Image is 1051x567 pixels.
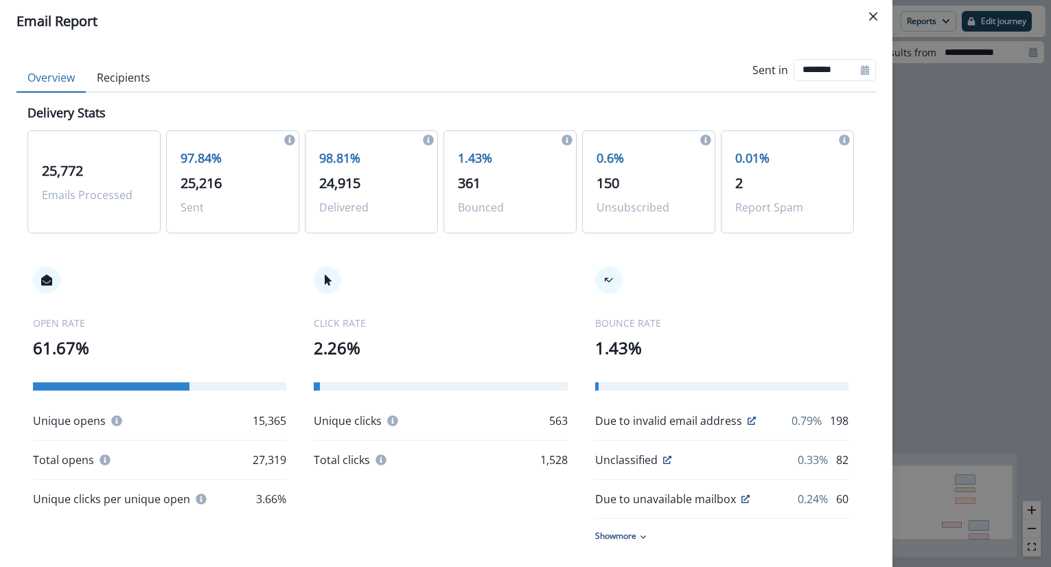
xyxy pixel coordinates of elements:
p: Total clicks [314,452,370,468]
p: Delivered [319,199,424,216]
p: Sent in [752,62,788,78]
p: Due to invalid email address [595,413,742,429]
p: 61.67% [33,336,286,360]
p: Unique clicks per unique open [33,491,190,507]
p: 98.81% [319,149,424,167]
p: 82 [836,452,848,468]
div: Email Report [16,11,876,32]
p: 198 [830,413,848,429]
p: Report Spam [735,199,840,216]
span: 24,915 [319,174,360,192]
p: 0.79% [792,413,822,429]
p: Total opens [33,452,94,468]
p: 3.66% [256,491,286,507]
p: 97.84% [181,149,285,167]
p: BOUNCE RATE [595,316,848,330]
p: 27,319 [253,452,286,468]
span: 25,216 [181,174,222,192]
p: Due to unavailable mailbox [595,491,736,507]
p: Unsubscribed [597,199,701,216]
p: 1.43% [458,149,562,167]
p: 563 [549,413,568,429]
p: 0.6% [597,149,701,167]
p: 2.26% [314,336,567,360]
p: 0.24% [798,491,828,507]
p: Emails Processed [42,187,146,203]
p: Unique clicks [314,413,382,429]
p: 0.33% [798,452,828,468]
p: Bounced [458,199,562,216]
p: Unique opens [33,413,106,429]
p: 1,528 [540,452,568,468]
p: OPEN RATE [33,316,286,330]
p: CLICK RATE [314,316,567,330]
span: 361 [458,174,481,192]
p: 0.01% [735,149,840,167]
span: 25,772 [42,161,83,180]
span: 2 [735,174,743,192]
button: Recipients [86,64,161,93]
p: Show more [595,530,636,542]
span: 150 [597,174,619,192]
p: Delivery Stats [27,104,106,122]
p: Unclassified [595,452,658,468]
button: Overview [16,64,86,93]
p: Sent [181,199,285,216]
p: 60 [836,491,848,507]
button: Close [862,5,884,27]
p: 1.43% [595,336,848,360]
p: 15,365 [253,413,286,429]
